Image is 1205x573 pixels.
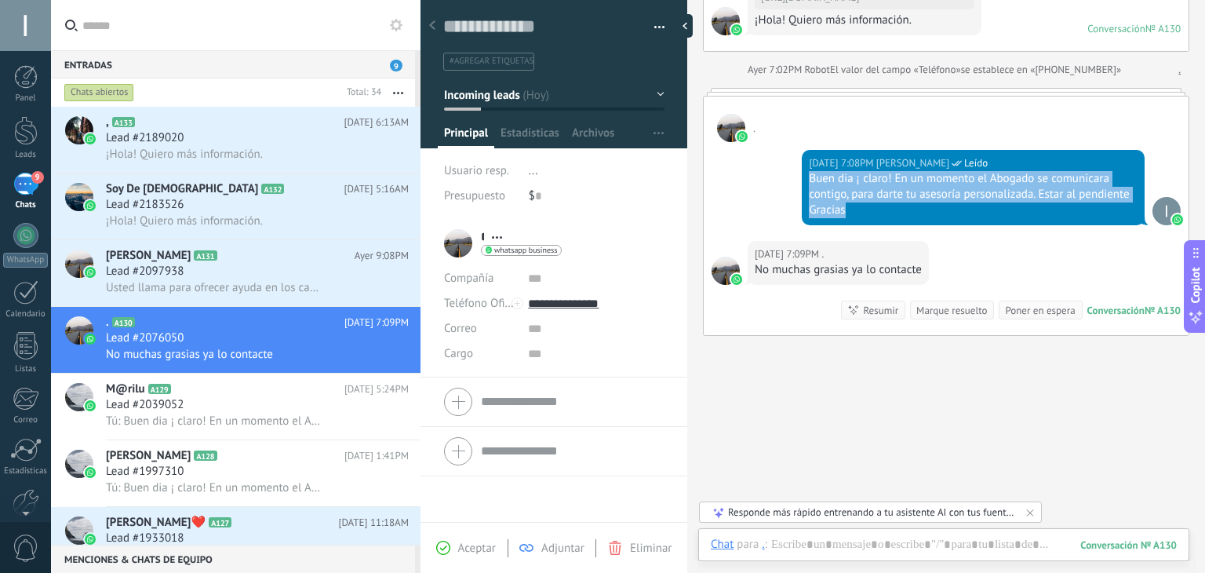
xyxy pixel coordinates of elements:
div: Entradas [51,50,415,78]
div: Responde más rápido entrenando a tu asistente AI con tus fuentes de datos [728,505,1014,519]
span: Eliminar [630,541,672,556]
span: Robot [804,63,829,76]
img: icon [85,334,96,345]
div: Compañía [444,266,516,291]
div: 130 [1080,538,1177,552]
span: lizeth cordoba [1152,197,1181,225]
a: . [1178,62,1181,78]
div: Buen dia ¡ claro! En un momento el Abogado se comunicara contigo, para darte tu asesoría personal... [809,171,1138,203]
span: Tú: Buen dia ¡ claro! En un momento el Abogado se comunicara contigo, para darte tu asesoría pers... [106,480,322,495]
div: Poner en espera [1005,303,1075,318]
span: Soy De [DEMOGRAPHIC_DATA] [106,181,258,197]
span: [PERSON_NAME]❤️ [106,515,206,531]
span: Lead #2076050 [106,330,184,346]
span: Usted llama para ofrecer ayuda en los casos migratorios de parte de Caridades [DEMOGRAPHIC_DATA]? [106,280,322,295]
div: Ocultar [677,14,693,38]
div: Chats [3,200,49,210]
span: Adjuntar [541,541,584,556]
span: . [717,114,745,142]
span: se establece en «[PHONE_NUMBER]» [961,62,1122,78]
div: [DATE] 7:09PM [755,246,821,262]
span: . [753,121,755,136]
div: WhatsApp [3,253,48,268]
span: [DATE] 5:24PM [344,381,409,397]
span: A130 [112,317,135,327]
div: Conversación [1087,304,1145,317]
span: A132 [261,184,284,194]
div: Conversación [1087,22,1145,35]
div: Calendario [3,309,49,319]
span: Teléfono Oficina [444,296,526,311]
div: Usuario resp. [444,159,517,184]
span: A133 [112,117,135,127]
span: El valor del campo «Teléfono» [830,62,961,78]
span: Usuario resp. [444,163,509,178]
div: Ayer 7:02PM [748,62,804,78]
span: Principal [444,126,488,148]
span: [DATE] 7:09PM [344,315,409,330]
span: Copilot [1188,268,1203,304]
span: [PERSON_NAME] [106,248,191,264]
span: . [821,246,824,262]
span: Lead #1933018 [106,531,184,546]
span: Archivos [572,126,614,148]
img: icon [85,200,96,211]
button: Teléfono Oficina [444,291,516,316]
img: waba.svg [737,131,748,142]
div: ¡Hola! Quiero más información. [755,13,974,28]
div: № A130 [1145,22,1181,35]
span: 9 [31,171,44,184]
img: waba.svg [1172,214,1183,225]
span: Correo [444,321,477,336]
div: Correo [3,415,49,425]
div: Leads [3,150,49,160]
a: avataricon[PERSON_NAME]A131Ayer 9:08PMLead #2097938Usted llama para ofrecer ayuda en los casos mi... [51,240,420,306]
div: Panel [3,93,49,104]
span: Lead #1997310 [106,464,184,480]
span: lizeth cordoba (Oficina de Venta) [876,155,949,171]
span: . [712,257,740,285]
div: Chats abiertos [64,83,134,102]
span: Estadísticas [501,126,559,148]
span: Lead #2189020 [106,130,184,146]
span: ¡Hola! Quiero más información. [106,214,263,228]
span: ¡Hola! Quiero más información. [106,147,263,162]
span: [DATE] 11:18AM [338,515,409,531]
a: avataricon[PERSON_NAME]❤️A127[DATE] 11:18AMLead #1933018 [51,507,420,573]
div: Total: 34 [340,85,381,100]
div: Estadísticas [3,466,49,476]
span: A127 [209,517,231,527]
div: [DATE] 7:08PM [809,155,876,171]
img: icon [85,400,96,411]
img: icon [85,534,96,545]
img: icon [85,133,96,144]
span: . [712,7,740,35]
div: Resumir [863,303,898,318]
span: [PERSON_NAME] [106,448,191,464]
button: Correo [444,316,477,341]
span: , [106,115,109,130]
span: : [765,537,767,553]
div: Marque resuelto [916,303,987,318]
div: Cargo [444,341,516,367]
span: A131 [194,250,217,261]
div: № A130 [1145,304,1181,317]
img: waba.svg [731,274,742,285]
span: whatsapp business [494,246,557,254]
a: avataricon,A133[DATE] 6:13AMLead #2189020¡Hola! Quiero más información. [51,107,420,173]
span: M@rilu [106,381,145,397]
span: 9 [390,60,402,71]
a: avatariconM@riluA129[DATE] 5:24PMLead #2039052Tú: Buen dia ¡ claro! En un momento el Abogado se c... [51,374,420,440]
span: Lead #2097938 [106,264,184,279]
div: Menciones & Chats de equipo [51,545,415,573]
span: [DATE] 5:16AM [344,181,409,197]
span: [DATE] 6:13AM [344,115,409,130]
span: Lead #2039052 [106,397,184,413]
img: waba.svg [731,24,742,35]
span: A129 [148,384,171,394]
img: icon [85,267,96,278]
span: No muchas grasias ya lo contacte [106,347,273,362]
span: Ayer 9:08PM [355,248,409,264]
span: #agregar etiquetas [450,56,533,67]
div: Presupuesto [444,184,517,209]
